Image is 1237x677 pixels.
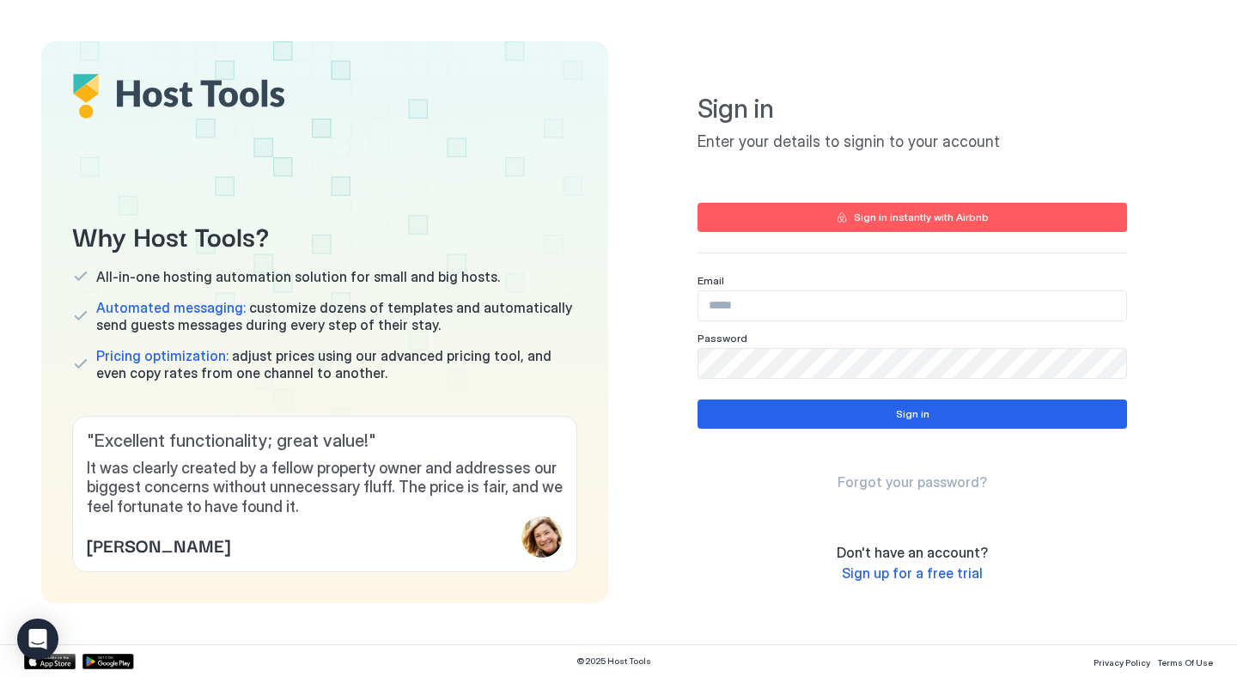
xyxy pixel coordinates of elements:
[896,406,929,422] div: Sign in
[842,564,983,582] a: Sign up for a free trial
[96,299,577,333] span: customize dozens of templates and automatically send guests messages during every step of their s...
[96,347,229,364] span: Pricing optimization:
[1094,652,1150,670] a: Privacy Policy
[96,299,246,316] span: Automated messaging:
[87,430,563,452] span: " Excellent functionality; great value! "
[842,564,983,582] span: Sign up for a free trial
[1157,657,1213,668] span: Terms Of Use
[854,210,989,225] div: Sign in instantly with Airbnb
[82,654,134,669] a: Google Play Store
[698,399,1127,429] button: Sign in
[838,473,987,491] span: Forgot your password?
[87,459,563,517] span: It was clearly created by a fellow property owner and addresses our biggest concerns without unne...
[698,203,1127,232] button: Sign in instantly with Airbnb
[24,654,76,669] a: App Store
[698,274,724,287] span: Email
[17,619,58,660] div: Open Intercom Messenger
[1157,652,1213,670] a: Terms Of Use
[837,544,988,561] span: Don't have an account?
[96,347,577,381] span: adjust prices using our advanced pricing tool, and even copy rates from one channel to another.
[576,656,651,667] span: © 2025 Host Tools
[96,268,500,285] span: All-in-one hosting automation solution for small and big hosts.
[698,93,1127,125] span: Sign in
[521,516,563,558] div: profile
[698,132,1127,152] span: Enter your details to signin to your account
[698,291,1126,320] input: Input Field
[698,332,747,345] span: Password
[838,473,987,491] a: Forgot your password?
[72,216,577,254] span: Why Host Tools?
[698,349,1126,378] input: Input Field
[87,532,230,558] span: [PERSON_NAME]
[1094,657,1150,668] span: Privacy Policy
